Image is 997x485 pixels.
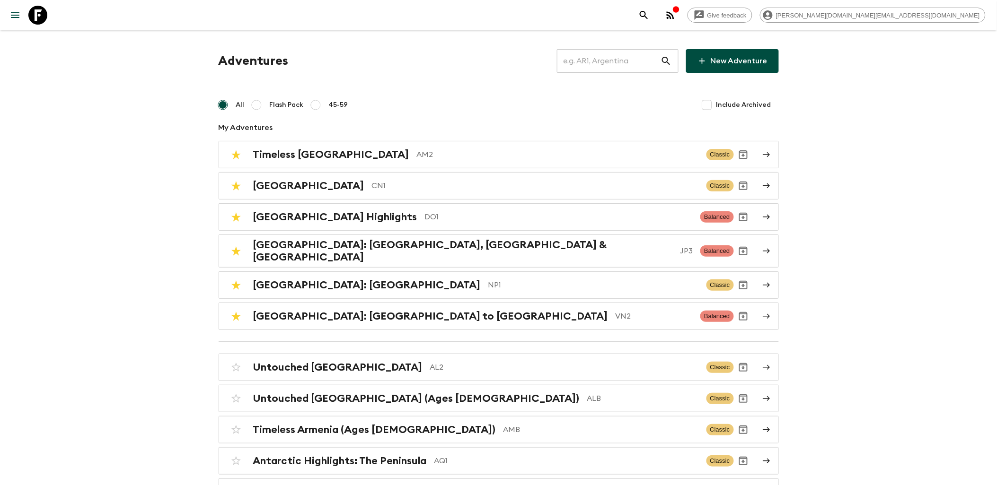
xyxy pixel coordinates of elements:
[219,203,779,231] a: [GEOGRAPHIC_DATA] HighlightsDO1BalancedArchive
[253,361,423,373] h2: Untouched [GEOGRAPHIC_DATA]
[503,424,699,435] p: AMB
[706,180,734,191] span: Classic
[706,455,734,467] span: Classic
[253,180,364,192] h2: [GEOGRAPHIC_DATA]
[688,8,752,23] a: Give feedback
[219,172,779,199] a: [GEOGRAPHIC_DATA]CN1ClassicArchive
[219,271,779,299] a: [GEOGRAPHIC_DATA]: [GEOGRAPHIC_DATA]NP1ClassicArchive
[734,358,753,377] button: Archive
[219,447,779,475] a: Antarctic Highlights: The PeninsulaAQ1ClassicArchive
[716,100,771,110] span: Include Archived
[219,416,779,443] a: Timeless Armenia (Ages [DEMOGRAPHIC_DATA])AMBClassicArchive
[700,211,733,223] span: Balanced
[253,211,417,223] h2: [GEOGRAPHIC_DATA] Highlights
[734,276,753,294] button: Archive
[219,354,779,381] a: Untouched [GEOGRAPHIC_DATA]AL2ClassicArchive
[219,122,779,133] p: My Adventures
[734,242,753,260] button: Archive
[734,451,753,470] button: Archive
[771,12,985,19] span: [PERSON_NAME][DOMAIN_NAME][EMAIL_ADDRESS][DOMAIN_NAME]
[417,149,699,160] p: AM2
[700,311,733,322] span: Balanced
[557,48,661,74] input: e.g. AR1, Argentina
[760,8,986,23] div: [PERSON_NAME][DOMAIN_NAME][EMAIL_ADDRESS][DOMAIN_NAME]
[253,310,608,322] h2: [GEOGRAPHIC_DATA]: [GEOGRAPHIC_DATA] to [GEOGRAPHIC_DATA]
[587,393,699,404] p: ALB
[700,245,733,257] span: Balanced
[236,100,245,110] span: All
[253,279,481,291] h2: [GEOGRAPHIC_DATA]: [GEOGRAPHIC_DATA]
[706,362,734,373] span: Classic
[219,52,289,70] h1: Adventures
[434,455,699,467] p: AQ1
[706,393,734,404] span: Classic
[253,424,496,436] h2: Timeless Armenia (Ages [DEMOGRAPHIC_DATA])
[219,234,779,268] a: [GEOGRAPHIC_DATA]: [GEOGRAPHIC_DATA], [GEOGRAPHIC_DATA] & [GEOGRAPHIC_DATA]JP3BalancedArchive
[219,141,779,168] a: Timeless [GEOGRAPHIC_DATA]AM2ClassicArchive
[270,100,304,110] span: Flash Pack
[706,424,734,435] span: Classic
[219,303,779,330] a: [GEOGRAPHIC_DATA]: [GEOGRAPHIC_DATA] to [GEOGRAPHIC_DATA]VN2BalancedArchive
[253,455,427,467] h2: Antarctic Highlights: The Peninsula
[372,180,699,191] p: CN1
[734,307,753,326] button: Archive
[734,389,753,408] button: Archive
[702,12,752,19] span: Give feedback
[253,148,409,161] h2: Timeless [GEOGRAPHIC_DATA]
[430,362,699,373] p: AL2
[329,100,348,110] span: 45-59
[253,239,673,263] h2: [GEOGRAPHIC_DATA]: [GEOGRAPHIC_DATA], [GEOGRAPHIC_DATA] & [GEOGRAPHIC_DATA]
[734,176,753,195] button: Archive
[686,49,779,73] a: New Adventure
[253,392,580,405] h2: Untouched [GEOGRAPHIC_DATA] (Ages [DEMOGRAPHIC_DATA])
[219,385,779,412] a: Untouched [GEOGRAPHIC_DATA] (Ages [DEMOGRAPHIC_DATA])ALBClassicArchive
[635,6,653,25] button: search adventures
[734,145,753,164] button: Archive
[734,208,753,226] button: Archive
[706,279,734,291] span: Classic
[488,279,699,291] p: NP1
[6,6,25,25] button: menu
[680,245,693,257] p: JP3
[616,311,693,322] p: VN2
[706,149,734,160] span: Classic
[425,211,693,223] p: DO1
[734,420,753,439] button: Archive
